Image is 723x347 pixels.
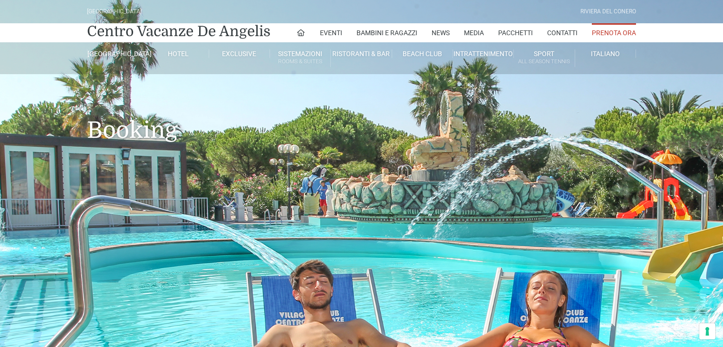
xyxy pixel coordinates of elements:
small: Rooms & Suites [270,57,330,66]
a: SistemazioniRooms & Suites [270,49,331,67]
a: Beach Club [392,49,453,58]
a: Hotel [148,49,209,58]
a: Media [464,23,484,42]
h1: Booking [87,74,636,158]
a: Italiano [575,49,636,58]
div: [GEOGRAPHIC_DATA] [87,7,142,16]
a: Ristoranti & Bar [331,49,392,58]
a: Bambini e Ragazzi [357,23,417,42]
a: Pacchetti [498,23,533,42]
a: Intrattenimento [453,49,514,58]
small: All Season Tennis [514,57,574,66]
a: Prenota Ora [592,23,636,42]
a: Contatti [547,23,578,42]
a: Eventi [320,23,342,42]
a: Exclusive [209,49,270,58]
a: [GEOGRAPHIC_DATA] [87,49,148,58]
span: Italiano [591,50,620,58]
a: News [432,23,450,42]
a: SportAll Season Tennis [514,49,575,67]
a: Centro Vacanze De Angelis [87,22,270,41]
div: Riviera Del Conero [580,7,636,16]
button: Le tue preferenze relative al consenso per le tecnologie di tracciamento [699,323,715,339]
